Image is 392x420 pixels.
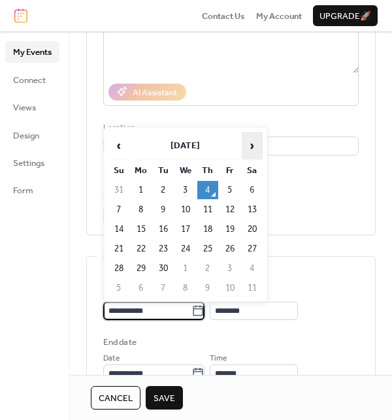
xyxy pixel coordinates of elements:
td: 19 [220,220,240,238]
span: Save [154,392,175,405]
td: 21 [108,240,129,258]
td: 2 [197,259,218,278]
a: Connect [5,69,59,90]
td: 24 [175,240,196,258]
td: 1 [175,259,196,278]
td: 3 [175,181,196,199]
td: 8 [175,279,196,297]
span: Settings [13,157,44,170]
td: 6 [131,279,152,297]
td: 3 [220,259,240,278]
td: 9 [197,279,218,297]
td: 13 [242,201,263,219]
td: 4 [242,259,263,278]
td: 1 [131,181,152,199]
th: Sa [242,161,263,180]
span: Date [103,352,120,365]
a: My Events [5,41,59,62]
td: 9 [153,201,174,219]
th: Th [197,161,218,180]
a: Contact Us [202,9,245,22]
td: 18 [197,220,218,238]
td: 7 [108,201,129,219]
td: 20 [242,220,263,238]
td: 5 [108,279,129,297]
th: [DATE] [131,132,240,160]
span: Views [13,101,36,114]
td: 28 [108,259,129,278]
td: 22 [131,240,152,258]
td: 16 [153,220,174,238]
td: 25 [197,240,218,258]
a: Settings [5,152,59,173]
span: Upgrade 🚀 [319,10,371,23]
td: 11 [242,279,263,297]
td: 27 [242,240,263,258]
span: Time [210,352,227,365]
button: Cancel [91,386,140,410]
td: 26 [220,240,240,258]
td: 17 [175,220,196,238]
span: Design [13,129,39,142]
span: Cancel [99,392,133,405]
td: 7 [153,279,174,297]
th: Su [108,161,129,180]
a: My Account [256,9,302,22]
th: Mo [131,161,152,180]
span: My Events [13,46,52,59]
td: 6 [242,181,263,199]
span: ‹ [109,133,129,159]
img: logo [14,8,27,23]
td: 4 [197,181,218,199]
th: Tu [153,161,174,180]
td: 10 [175,201,196,219]
a: Design [5,125,59,146]
span: Connect [13,74,46,87]
span: › [242,133,262,159]
th: Fr [220,161,240,180]
td: 31 [108,181,129,199]
td: 2 [153,181,174,199]
a: Views [5,97,59,118]
td: 29 [131,259,152,278]
span: My Account [256,10,302,23]
td: 14 [108,220,129,238]
a: Form [5,180,59,201]
button: Save [146,386,183,410]
div: End date [103,336,137,349]
td: 23 [153,240,174,258]
td: 8 [131,201,152,219]
td: 10 [220,279,240,297]
td: 15 [131,220,152,238]
td: 30 [153,259,174,278]
div: Location [103,121,356,135]
th: We [175,161,196,180]
td: 12 [220,201,240,219]
span: Form [13,184,33,197]
td: 11 [197,201,218,219]
td: 5 [220,181,240,199]
button: Upgrade🚀 [313,5,378,26]
span: Contact Us [202,10,245,23]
